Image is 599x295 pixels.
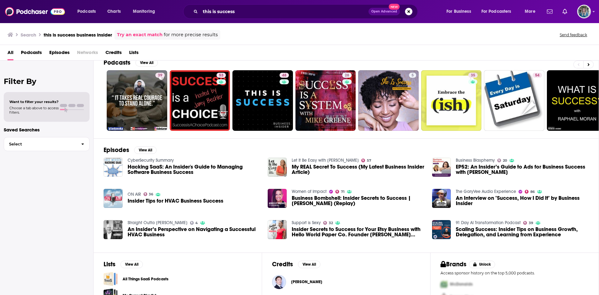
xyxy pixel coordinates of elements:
a: Insider Tips for HVAC Business Success [104,189,123,208]
a: An Insider’s Perspective on Navigating a Successful HVAC Business [128,227,261,237]
a: 5 [358,70,419,131]
span: Open Advanced [371,10,397,13]
span: For Business [446,7,471,16]
span: Insider Secrets to Success for Your Etsy Business with Hello World Paper Co. Founder [PERSON_NAME... [292,227,425,237]
h2: Brands [441,260,466,268]
span: Logged in as EllaDavidson [577,5,591,18]
span: 53 [219,72,223,79]
a: EP52: An Insider’s Guide to Ads for Business Success with Jenn Possick [432,158,451,177]
a: 36 [144,192,153,196]
a: All [7,47,13,60]
a: CreditsView All [272,260,320,268]
img: User Profile [577,5,591,18]
span: 36 [149,193,153,196]
button: open menu [477,7,520,17]
h2: Filter By [4,77,90,86]
button: View All [120,261,143,268]
span: 71 [341,190,344,193]
a: The GaryVee Audio Experience [456,189,516,194]
a: All Things SaaS Podcasts [123,276,168,283]
div: Search podcasts, credits, & more... [189,4,424,19]
span: for more precise results [164,31,218,38]
h2: Lists [104,260,115,268]
button: Unlock [469,261,495,268]
h3: Search [21,32,36,38]
input: Search podcasts, credits, & more... [200,7,368,17]
p: Saved Searches [4,127,90,133]
a: Business Bombshell: Insider Secrets to Success | Constance Schwartz-Morini (Replay) [292,195,425,206]
a: 28 [342,73,352,78]
img: Business Bombshell: Insider Secrets to Success | Constance Schwartz-Morini (Replay) [268,189,287,208]
a: Podchaser - Follow, Share and Rate Podcasts [5,6,65,17]
a: My REAL Secret To Success (My Latest Business Insider Article) [292,164,425,175]
span: Podcasts [77,7,96,16]
a: Show notifications dropdown [560,6,570,17]
span: 54 [535,72,539,79]
span: For Podcasters [481,7,511,16]
span: New [389,4,400,10]
h2: Credits [272,260,293,268]
a: Charts [103,7,124,17]
button: Send feedback [558,32,589,37]
a: ON AIR [128,192,141,197]
a: All Things SaaS Podcasts [104,272,118,286]
a: 39 [155,73,165,78]
a: ListsView All [104,260,143,268]
a: 53 [217,73,226,78]
span: 5 [412,72,414,79]
img: Insider Secrets to Success for Your Etsy Business with Hello World Paper Co. Founder Kelly Parker... [268,220,287,239]
a: 35 [421,70,482,131]
a: 4 [190,221,198,225]
span: 48 [282,72,286,79]
img: My REAL Secret To Success (My Latest Business Insider Article) [268,158,287,177]
span: McDonalds [450,282,473,287]
img: Hacking SaaS: An Insider's Guide to Managing Software Business Success [104,158,123,177]
a: 48 [232,70,293,131]
span: 4 [195,222,198,224]
a: Scaling Success: Insider Tips on Business Growth, Delegation, and Learning from Experience [456,227,589,237]
a: 32 [323,221,333,225]
h3: this is success business insider [44,32,112,38]
button: View All [135,59,158,66]
span: 57 [367,159,371,162]
span: Select [4,142,76,146]
img: Sven Patzer [272,275,286,289]
img: An Interview on "Success, How I Did It" by Business Insider [432,189,451,208]
a: Business Blasphemy [456,158,495,163]
a: 39 [523,221,533,225]
a: 54 [533,73,542,78]
button: Select [4,137,90,151]
img: Scaling Success: Insider Tips on Business Growth, Delegation, and Learning from Experience [432,220,451,239]
button: open menu [129,7,163,17]
a: EpisodesView All [104,146,157,154]
a: Sven Patzer [291,279,322,284]
button: open menu [520,7,543,17]
a: 57 [361,159,371,162]
a: 28 [295,70,356,131]
a: Let It Be Easy with Susie Moore [292,158,359,163]
img: An Insider’s Perspective on Navigating a Successful HVAC Business [104,220,123,239]
span: Charts [107,7,121,16]
span: 28 [345,72,349,79]
span: Episodes [49,47,70,60]
span: Podcasts [21,47,42,60]
a: 54 [484,70,544,131]
span: 35 [471,72,475,79]
a: An Interview on "Success, How I Did It" by Business Insider [456,195,589,206]
img: First Pro Logo [438,278,450,291]
a: 86 [525,190,535,194]
a: Lists [129,47,139,60]
a: 53 [170,70,230,131]
a: Hacking SaaS: An Insider's Guide to Managing Software Business Success [128,164,261,175]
